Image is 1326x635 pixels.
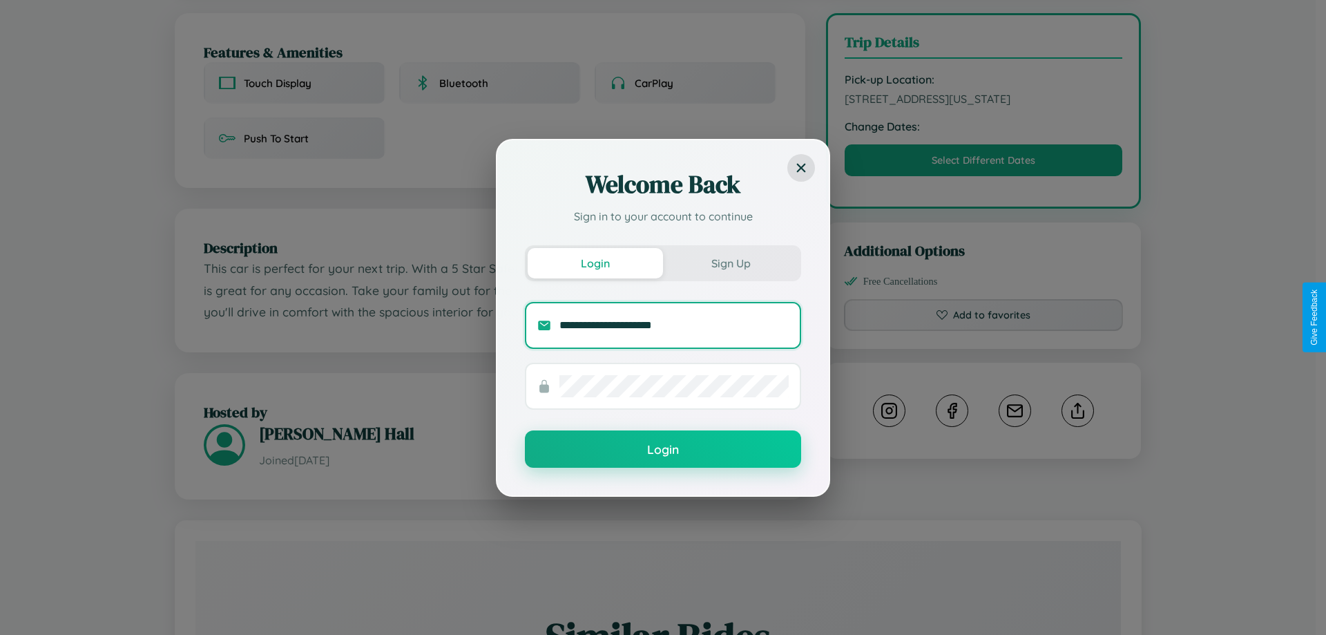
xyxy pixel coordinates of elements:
[525,208,801,225] p: Sign in to your account to continue
[525,168,801,201] h2: Welcome Back
[663,248,798,278] button: Sign Up
[525,430,801,468] button: Login
[528,248,663,278] button: Login
[1309,290,1319,345] div: Give Feedback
